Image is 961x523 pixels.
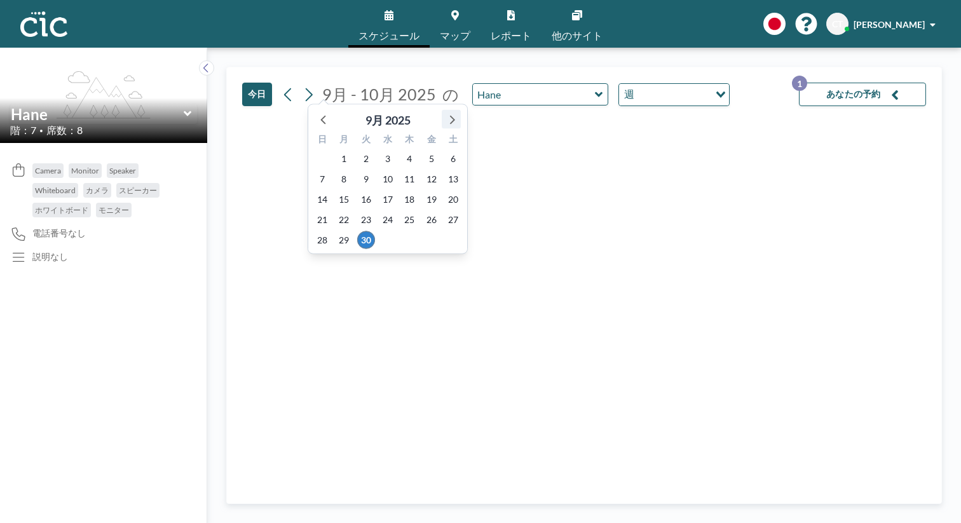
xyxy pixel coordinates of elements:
span: 2025年9月26日金曜日 [423,211,440,229]
span: 2025年9月21日日曜日 [313,211,331,229]
span: 2025年9月5日金曜日 [423,150,440,168]
button: 今日 [242,83,272,106]
p: 1 [792,76,807,91]
span: 9月 - 10月 2025 [322,85,436,104]
img: organization-logo [20,11,67,37]
span: 週 [622,86,637,103]
div: 金 [420,132,442,149]
span: スピーカー [119,186,157,195]
span: 2025年9月16日火曜日 [357,191,375,208]
span: 階：7 [10,124,36,137]
span: Camera [35,166,61,175]
span: スケジュール [358,31,419,41]
span: CT [832,18,843,30]
span: 2025年9月24日水曜日 [379,211,397,229]
span: 2025年9月20日土曜日 [444,191,462,208]
div: 土 [442,132,464,149]
span: Speaker [109,166,136,175]
span: レポート [491,31,531,41]
div: 説明なし [32,251,68,262]
span: 2025年9月6日土曜日 [444,150,462,168]
span: 2025年9月10日水曜日 [379,170,397,188]
span: • [39,126,43,135]
div: Search for option [619,84,729,105]
span: 2025年9月8日月曜日 [335,170,353,188]
span: 2025年9月7日日曜日 [313,170,331,188]
input: Hane [11,105,184,123]
span: 2025年9月29日月曜日 [335,231,353,249]
span: 2025年9月2日火曜日 [357,150,375,168]
input: Hane [473,84,595,105]
span: 2025年9月11日木曜日 [400,170,418,188]
span: 2025年9月28日日曜日 [313,231,331,249]
input: Search for option [638,86,708,103]
span: の [442,85,459,104]
span: ホワイトボード [35,205,88,215]
span: 2025年9月22日月曜日 [335,211,353,229]
span: 2025年9月30日火曜日 [357,231,375,249]
span: 電話番号なし [32,228,86,239]
div: 9月 2025 [365,111,411,129]
button: あなたの予約1 [799,83,926,106]
div: 水 [377,132,399,149]
span: 2025年9月13日土曜日 [444,170,462,188]
span: 2025年9月1日月曜日 [335,150,353,168]
span: 2025年9月17日水曜日 [379,191,397,208]
div: 日 [311,132,333,149]
div: 木 [399,132,420,149]
span: Whiteboard [35,186,76,195]
span: 2025年9月3日水曜日 [379,150,397,168]
span: 2025年9月9日火曜日 [357,170,375,188]
span: 2025年9月14日日曜日 [313,191,331,208]
span: モニター [99,205,129,215]
span: 他のサイト [552,31,603,41]
span: マップ [440,31,470,41]
div: 月 [333,132,355,149]
span: 2025年9月4日木曜日 [400,150,418,168]
span: [PERSON_NAME] [854,19,925,30]
div: 火 [355,132,377,149]
span: Monitor [71,166,99,175]
span: カメラ [86,186,109,195]
span: 2025年9月25日木曜日 [400,211,418,229]
span: 席数：8 [46,124,83,137]
span: 2025年9月12日金曜日 [423,170,440,188]
span: 2025年9月18日木曜日 [400,191,418,208]
span: 2025年9月27日土曜日 [444,211,462,229]
span: 2025年9月15日月曜日 [335,191,353,208]
span: 2025年9月23日火曜日 [357,211,375,229]
span: 2025年9月19日金曜日 [423,191,440,208]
